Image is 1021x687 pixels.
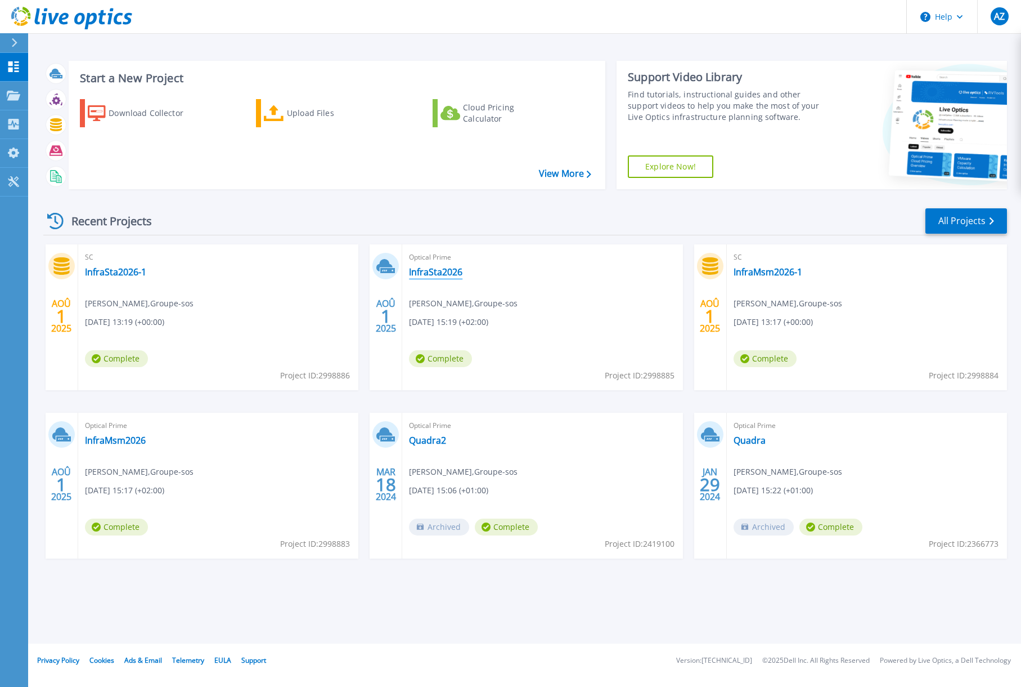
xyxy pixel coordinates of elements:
a: InfraSta2026 [409,266,462,278]
li: Version: [TECHNICAL_ID] [676,657,752,664]
div: MAR 2024 [375,464,397,505]
a: Support [241,655,266,665]
a: Cloud Pricing Calculator [433,99,558,127]
span: [PERSON_NAME] , Groupe-sos [734,297,842,310]
span: [PERSON_NAME] , Groupe-sos [409,466,518,478]
a: Privacy Policy [37,655,79,665]
span: [DATE] 13:17 (+00:00) [734,316,813,328]
span: Optical Prime [409,251,676,264]
span: Complete [734,350,797,367]
span: [PERSON_NAME] , Groupe-sos [85,297,194,310]
div: Find tutorials, instructional guides and other support videos to help you make the most of your L... [628,89,826,123]
span: 1 [56,480,66,489]
li: Powered by Live Optics, a Dell Technology [880,657,1011,664]
h3: Start a New Project [80,72,591,84]
span: Project ID: 2998884 [929,369,998,382]
span: [PERSON_NAME] , Groupe-sos [734,466,842,478]
span: Optical Prime [409,420,676,432]
li: © 2025 Dell Inc. All Rights Reserved [762,657,870,664]
a: InfraMsm2026-1 [734,266,802,278]
a: Quadra2 [409,435,446,446]
a: InfraMsm2026 [85,435,146,446]
a: Upload Files [256,99,381,127]
div: Support Video Library [628,70,826,84]
div: Recent Projects [43,207,167,235]
div: AOÛ 2025 [51,464,72,505]
a: Explore Now! [628,155,713,178]
a: View More [539,168,591,179]
span: Project ID: 2366773 [929,538,998,550]
span: [PERSON_NAME] , Groupe-sos [409,297,518,310]
a: Telemetry [172,655,204,665]
div: AOÛ 2025 [375,296,397,337]
a: Ads & Email [124,655,162,665]
span: Complete [409,350,472,367]
div: JAN 2024 [699,464,721,505]
span: SC [734,251,1000,264]
span: [DATE] 15:19 (+02:00) [409,316,488,328]
span: Archived [734,519,794,536]
span: 29 [700,480,720,489]
div: Upload Files [287,102,377,124]
span: Optical Prime [85,420,352,432]
span: Project ID: 2419100 [605,538,674,550]
span: Complete [85,350,148,367]
div: Download Collector [109,102,199,124]
span: Project ID: 2998885 [605,369,674,382]
span: 1 [56,311,66,321]
span: Complete [475,519,538,536]
span: Project ID: 2998883 [280,538,350,550]
span: [DATE] 15:17 (+02:00) [85,484,164,497]
a: InfraSta2026-1 [85,266,146,278]
span: [DATE] 13:19 (+00:00) [85,316,164,328]
div: Cloud Pricing Calculator [463,102,553,124]
span: AZ [994,12,1005,21]
span: [DATE] 15:22 (+01:00) [734,484,813,497]
span: 1 [705,311,715,321]
a: Cookies [89,655,114,665]
span: Archived [409,519,469,536]
span: Complete [799,519,862,536]
div: AOÛ 2025 [699,296,721,337]
span: Complete [85,519,148,536]
span: Optical Prime [734,420,1000,432]
a: Quadra [734,435,766,446]
span: [DATE] 15:06 (+01:00) [409,484,488,497]
a: All Projects [925,208,1007,234]
span: SC [85,251,352,264]
span: Project ID: 2998886 [280,369,350,382]
span: 18 [376,480,396,489]
div: AOÛ 2025 [51,296,72,337]
span: 1 [381,311,391,321]
span: [PERSON_NAME] , Groupe-sos [85,466,194,478]
a: Download Collector [80,99,205,127]
a: EULA [214,655,231,665]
